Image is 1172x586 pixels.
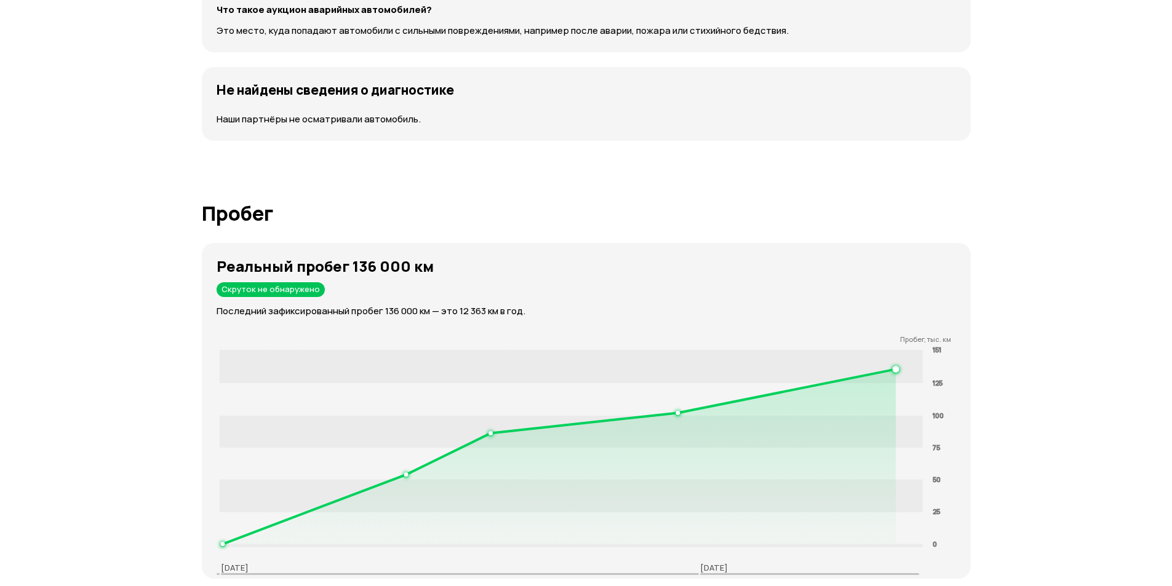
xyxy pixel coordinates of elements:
tspan: 25 [933,507,940,516]
h4: Не найдены сведения о диагностике [217,82,454,98]
tspan: 100 [933,410,944,419]
p: Это место, куда попадают автомобили с сильными повреждениями, например после аварии, пожара или с... [217,24,956,38]
p: Пробег, тыс. км [217,335,951,344]
strong: Что такое аукцион аварийных автомобилей? [217,3,432,16]
p: [DATE] [221,562,249,573]
h1: Пробег [202,202,971,224]
p: Последний зафиксированный пробег 136 000 км — это 12 363 км в год. [217,304,971,318]
tspan: 0 [933,539,937,548]
p: [DATE] [700,562,728,573]
p: Наши партнёры не осматривали автомобиль. [217,113,956,126]
tspan: 75 [933,442,940,451]
tspan: 125 [933,378,943,387]
tspan: 50 [933,475,941,484]
strong: Реальный пробег 136 000 км [217,256,434,276]
tspan: 151 [933,344,941,354]
div: Скруток не обнаружено [217,282,325,297]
